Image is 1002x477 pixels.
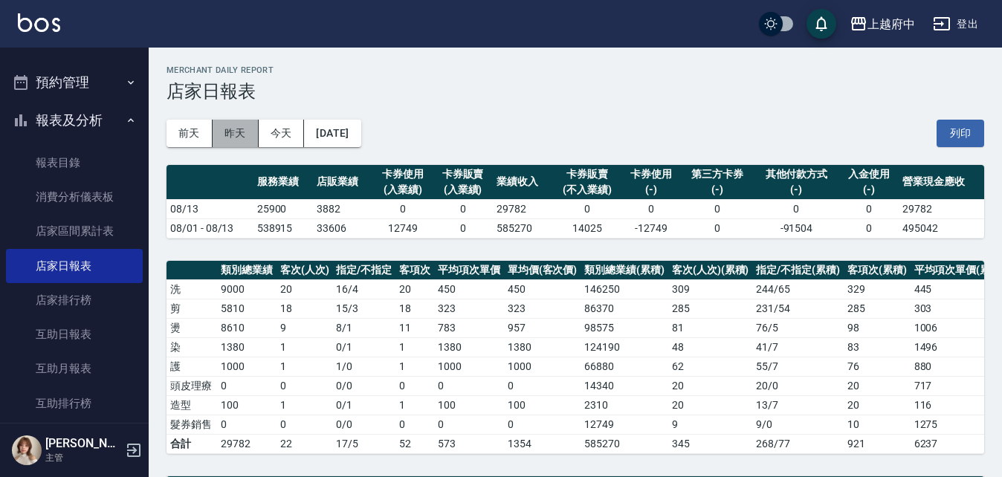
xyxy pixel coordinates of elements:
td: 0 [217,415,277,434]
td: 0 [552,199,621,218]
td: 14340 [581,376,668,395]
button: 今天 [259,120,305,147]
div: 第三方卡券 [685,166,751,182]
td: 8610 [217,318,277,337]
th: 營業現金應收 [899,165,984,200]
td: 100 [217,395,277,415]
td: 1000 [434,357,504,376]
div: 卡券販賣 [556,166,618,182]
td: 0 [373,199,433,218]
a: 店家排行榜 [6,283,143,317]
div: 上越府中 [867,15,915,33]
table: a dense table [167,165,984,238]
td: 1 [395,337,434,357]
td: 0 [277,376,333,395]
th: 服務業績 [253,165,314,200]
td: 309 [668,279,753,299]
h3: 店家日報表 [167,81,984,102]
div: (-) [757,182,835,198]
td: 81 [668,318,753,337]
button: save [807,9,836,39]
td: 329 [844,279,911,299]
th: 客項次(累積) [844,261,911,280]
td: 345 [668,434,753,453]
td: 0 / 1 [332,395,395,415]
td: 剪 [167,299,217,318]
h2: Merchant Daily Report [167,65,984,75]
td: 13 / 7 [752,395,844,415]
td: 0 [839,218,899,238]
td: 0 [395,415,434,434]
img: Person [12,435,42,465]
td: 52 [395,434,434,453]
td: 921 [844,434,911,453]
td: 76 / 5 [752,318,844,337]
td: 08/01 - 08/13 [167,218,253,238]
div: (入業績) [377,182,430,198]
div: 入金使用 [843,166,896,182]
div: (-) [843,182,896,198]
td: 48 [668,337,753,357]
td: 76 [844,357,911,376]
td: 495042 [899,218,984,238]
td: 66880 [581,357,668,376]
td: 1 / 0 [332,357,395,376]
td: 護 [167,357,217,376]
td: 0 [434,415,504,434]
td: 0 [433,218,493,238]
th: 客次(人次)(累積) [668,261,753,280]
td: 12749 [373,218,433,238]
td: 268/77 [752,434,844,453]
td: 29782 [217,434,277,453]
button: 上越府中 [844,9,921,39]
td: 323 [504,299,581,318]
td: 8 / 1 [332,318,395,337]
th: 類別總業績(累積) [581,261,668,280]
td: 0 [682,199,754,218]
th: 平均項次單價 [434,261,504,280]
button: [DATE] [304,120,361,147]
td: 323 [434,299,504,318]
td: 585270 [493,218,553,238]
td: 0 / 1 [332,337,395,357]
td: 0 [395,376,434,395]
td: 2310 [581,395,668,415]
td: 1380 [434,337,504,357]
td: 41 / 7 [752,337,844,357]
td: 1 [277,337,333,357]
td: 20 / 0 [752,376,844,395]
a: 互助點數明細 [6,421,143,455]
a: 互助日報表 [6,317,143,351]
td: 18 [277,299,333,318]
td: 450 [434,279,504,299]
th: 單均價(客次價) [504,261,581,280]
td: 0 [433,199,493,218]
td: 5810 [217,299,277,318]
td: 11 [395,318,434,337]
td: 285 [844,299,911,318]
td: 62 [668,357,753,376]
td: 1000 [217,357,277,376]
div: (-) [685,182,751,198]
td: 22 [277,434,333,453]
div: 卡券使用 [625,166,678,182]
td: 573 [434,434,504,453]
td: 83 [844,337,911,357]
td: 1 [395,357,434,376]
a: 店家區間累計表 [6,214,143,248]
td: 20 [668,395,753,415]
td: 98575 [581,318,668,337]
td: 16 / 4 [332,279,395,299]
td: 9000 [217,279,277,299]
td: 33606 [313,218,373,238]
th: 客項次 [395,261,434,280]
td: 957 [504,318,581,337]
button: 列印 [937,120,984,147]
td: 合計 [167,434,217,453]
td: 洗 [167,279,217,299]
button: 預約管理 [6,63,143,102]
td: 0 [277,415,333,434]
a: 店家日報表 [6,249,143,283]
td: 124190 [581,337,668,357]
td: -12749 [621,218,682,238]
